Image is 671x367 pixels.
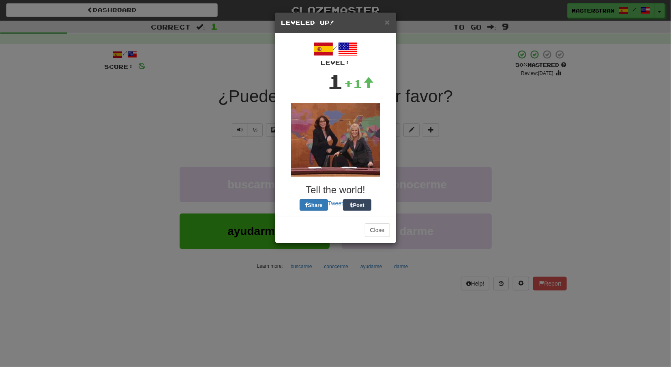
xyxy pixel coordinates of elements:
div: 1 [327,67,344,95]
div: / [281,39,390,67]
button: Post [343,199,371,211]
span: × [385,17,390,27]
a: Tweet [328,200,343,207]
button: Share [300,199,328,211]
div: +1 [344,75,374,92]
img: tina-fey-e26f0ac03c4892f6ddeb7d1003ac1ab6e81ce7d97c2ff70d0ee9401e69e3face.gif [291,103,380,177]
button: Close [365,223,390,237]
div: Level: [281,59,390,67]
h5: Leveled Up! [281,19,390,27]
button: Close [385,18,390,26]
h3: Tell the world! [281,185,390,195]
